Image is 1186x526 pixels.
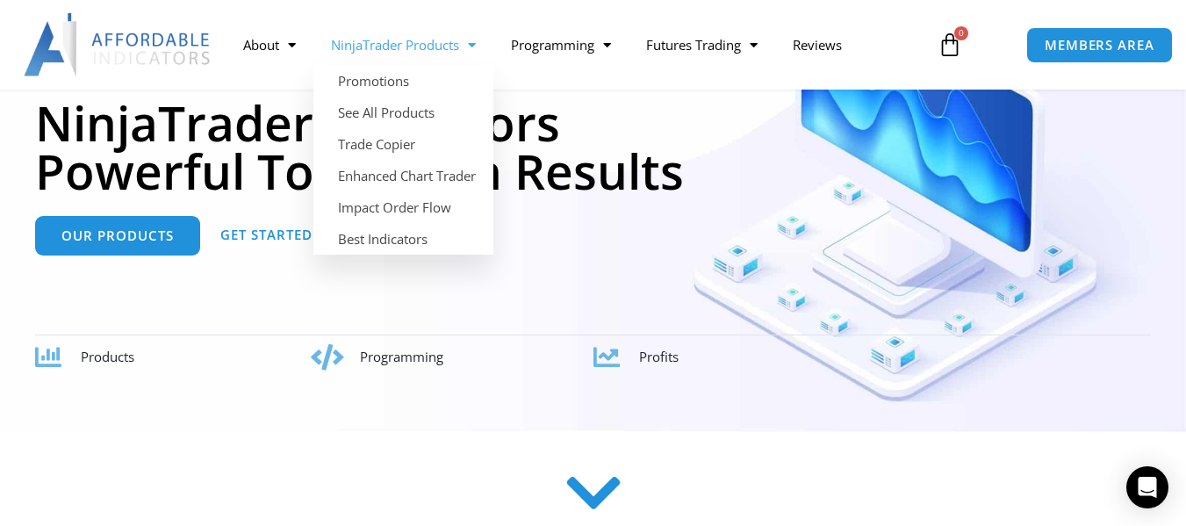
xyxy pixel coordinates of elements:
span: Profits [639,348,679,365]
div: Open Intercom Messenger [1126,466,1168,508]
a: Reviews [775,25,859,65]
a: 0 [911,19,988,70]
ul: NinjaTrader Products [313,65,493,255]
img: LogoAI | Affordable Indicators – NinjaTrader [24,13,212,76]
span: MEMBERS AREA [1045,39,1154,52]
a: NinjaTrader Products [313,25,493,65]
span: Programming [360,348,443,365]
a: Trade Copier [313,128,493,160]
a: Enhanced Chart Trader [313,160,493,191]
span: 0 [954,26,968,40]
a: Promotions [313,65,493,97]
a: About [226,25,313,65]
span: Products [81,348,134,365]
h1: NinjaTrader Indicators Powerful Tools With Results [35,98,1151,195]
a: See All Products [313,97,493,128]
a: MEMBERS AREA [1026,27,1173,63]
span: Get Started [220,228,313,241]
a: Impact Order Flow [313,191,493,223]
a: Get Started [220,216,331,256]
a: Programming [493,25,629,65]
a: Futures Trading [629,25,775,65]
span: Our Products [61,229,174,242]
a: Our Products [35,216,200,256]
a: Best Indicators [313,223,493,255]
nav: Menu [226,25,925,65]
